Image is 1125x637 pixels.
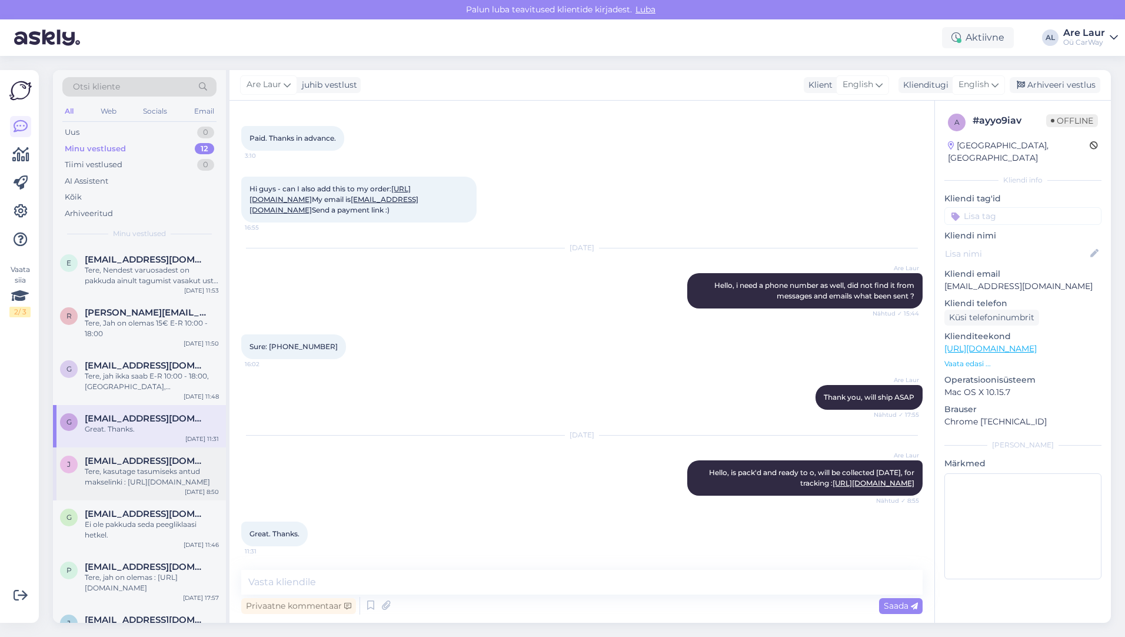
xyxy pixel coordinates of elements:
div: Ei ole pakkuda seda peegliklaasi hetkel. [85,519,219,540]
div: Arhiveeri vestlus [1010,77,1100,93]
span: priit.kukk@hotmail.com [85,562,207,572]
div: 0 [197,159,214,171]
div: Klienditugi [898,79,948,91]
div: [DATE] 11:50 [184,339,219,348]
div: Tiimi vestlused [65,159,122,171]
span: graubergmartin@gmail.com [85,360,207,371]
div: Vaata siia [9,264,31,317]
span: erikdzigovskyi@gmail.com [85,254,207,265]
div: juhib vestlust [297,79,357,91]
div: [DATE] [241,243,923,253]
div: AI Assistent [65,175,108,187]
span: English [843,78,873,91]
div: Tere, jah ikka saab E-R 10:00 - 18:00, [GEOGRAPHIC_DATA], [GEOGRAPHIC_DATA][PERSON_NAME][GEOGRAPH... [85,371,219,392]
p: Kliendi nimi [944,230,1101,242]
div: # ayyo9iav [973,114,1046,128]
div: Are Laur [1063,28,1105,38]
span: g [66,364,72,373]
span: Are Laur [875,451,919,460]
div: Great. Thanks. [85,424,219,434]
p: Chrome [TECHNICAL_ID] [944,416,1101,428]
span: germo.ts@gmail.com [85,509,207,519]
div: Oü CarWay [1063,38,1105,47]
span: Are Laur [875,376,919,384]
input: Lisa tag [944,207,1101,225]
div: Küsi telefoninumbrit [944,310,1039,326]
div: AL [1042,29,1059,46]
span: j [67,619,71,628]
span: Nähtud ✓ 8:55 [875,496,919,505]
div: Privaatne kommentaar [241,598,356,614]
span: Saada [884,600,918,611]
div: Web [98,104,119,119]
span: Hi guys - can I also add this to my order: My email is Send a payment link :) [249,184,418,214]
span: English [958,78,989,91]
span: garethchickey@gmail.com [85,413,207,424]
span: jannerikeske@gmail.com [85,615,207,625]
span: Sure: [PHONE_NUMBER] [249,342,338,351]
a: [URL][DOMAIN_NAME] [944,343,1037,354]
span: a [954,118,960,127]
span: Nähtud ✓ 15:44 [873,309,919,318]
span: Thank you, will ship ASAP [824,393,914,402]
span: Are Laur [875,264,919,273]
div: Minu vestlused [65,143,126,155]
span: Paid. Thanks in advance. [249,134,336,142]
span: Are Laur [247,78,281,91]
span: p [66,566,72,575]
span: J [67,460,71,469]
p: Vaata edasi ... [944,359,1101,369]
p: Kliendi tag'id [944,193,1101,205]
span: Hello, is pack'd and ready to o, will be collected [DATE], for tracking : [709,468,916,487]
div: [GEOGRAPHIC_DATA], [GEOGRAPHIC_DATA] [948,140,1090,164]
div: Arhiveeritud [65,208,113,220]
div: Socials [141,104,169,119]
a: [URL][DOMAIN_NAME] [833,479,914,487]
div: Kliendi info [944,175,1101,185]
div: [DATE] 11:46 [184,540,219,549]
p: Klienditeekond [944,330,1101,343]
span: 16:02 [245,360,289,369]
p: Märkmed [944,457,1101,470]
span: g [66,513,72,522]
div: Klient [804,79,833,91]
p: Kliendi email [944,268,1101,280]
div: 12 [195,143,214,155]
div: Aktiivne [942,27,1014,48]
div: [DATE] 17:57 [183,593,219,602]
div: [DATE] [241,430,923,440]
span: g [66,417,72,426]
span: 11:31 [245,547,289,556]
span: Minu vestlused [113,228,166,239]
p: Mac OS X 10.15.7 [944,386,1101,399]
span: Nähtud ✓ 17:55 [874,410,919,419]
div: Tere, kasutage tasumiseks antud makselinki : [URL][DOMAIN_NAME] [85,466,219,487]
div: Email [192,104,217,119]
span: r [66,311,72,320]
span: 16:55 [245,223,289,232]
span: Great. Thanks. [249,529,299,538]
div: [DATE] 11:53 [184,286,219,295]
p: Operatsioonisüsteem [944,374,1101,386]
span: Offline [1046,114,1098,127]
span: Luba [632,4,659,15]
div: [DATE] 11:31 [185,434,219,443]
p: Kliendi telefon [944,297,1101,310]
span: 3:10 [245,151,289,160]
div: Kõik [65,191,82,203]
span: Janparnn@gmail.com [85,456,207,466]
input: Lisa nimi [945,247,1088,260]
span: rene.nikkarev@mail.ee [85,307,207,318]
img: Askly Logo [9,79,32,102]
div: [DATE] 8:50 [185,487,219,496]
span: e [66,258,71,267]
div: Tere, jah on olemas : [URL][DOMAIN_NAME] [85,572,219,593]
div: Tere, Nendest varuosadest on pakkuda ainult tagumist vasakut ust - 75€, viimane auto mis oli 354 ... [85,265,219,286]
div: 0 [197,127,214,138]
div: 2 / 3 [9,307,31,317]
div: Tere, Jah on olemas 15€ E-R 10:00 - 18:00 [85,318,219,339]
p: [EMAIL_ADDRESS][DOMAIN_NAME] [944,280,1101,293]
span: Otsi kliente [73,81,120,93]
p: Brauser [944,403,1101,416]
div: All [62,104,76,119]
